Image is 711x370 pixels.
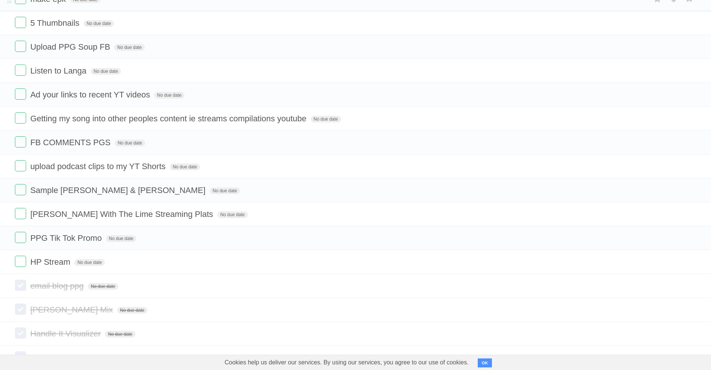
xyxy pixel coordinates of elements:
[15,136,26,147] label: Done
[15,280,26,291] label: Done
[30,233,104,243] span: PPG Tik Tok Promo
[15,65,26,76] label: Done
[105,331,135,338] span: No due date
[114,44,144,51] span: No due date
[15,256,26,267] label: Done
[30,162,167,171] span: upload podcast clips to my YT Shorts
[170,164,200,170] span: No due date
[15,17,26,28] label: Done
[106,235,136,242] span: No due date
[15,112,26,124] label: Done
[311,116,341,122] span: No due date
[30,18,81,28] span: 5 Thumbnails
[30,257,72,267] span: HP Stream
[117,307,147,314] span: No due date
[115,140,145,146] span: No due date
[74,259,105,266] span: No due date
[15,304,26,315] label: Done
[30,353,74,362] span: Post On FF
[15,327,26,339] label: Done
[30,66,88,75] span: Listen to Langa
[30,209,215,219] span: [PERSON_NAME] With The Lime Streaming Plats
[30,186,207,195] span: Sample [PERSON_NAME] & [PERSON_NAME]
[91,68,121,75] span: No due date
[15,351,26,363] label: Done
[30,90,152,99] span: Ad your links to recent YT videos
[15,88,26,100] label: Done
[30,114,308,123] span: Getting my song into other peoples content ie streams compilations youtube
[88,283,118,290] span: No due date
[15,160,26,171] label: Done
[217,211,247,218] span: No due date
[30,42,112,52] span: Upload PPG Soup FB
[84,20,114,27] span: No due date
[154,92,184,99] span: No due date
[15,232,26,243] label: Done
[210,187,240,194] span: No due date
[30,281,85,290] span: email blog ppg
[15,41,26,52] label: Done
[30,138,112,147] span: FB COMMENTS PGS
[478,358,492,367] button: OK
[30,305,115,314] span: [PERSON_NAME] Mix
[15,208,26,219] label: Done
[30,329,103,338] span: Handle It Visualizer
[15,184,26,195] label: Done
[217,355,476,370] span: Cookies help us deliver our services. By using our services, you agree to our use of cookies.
